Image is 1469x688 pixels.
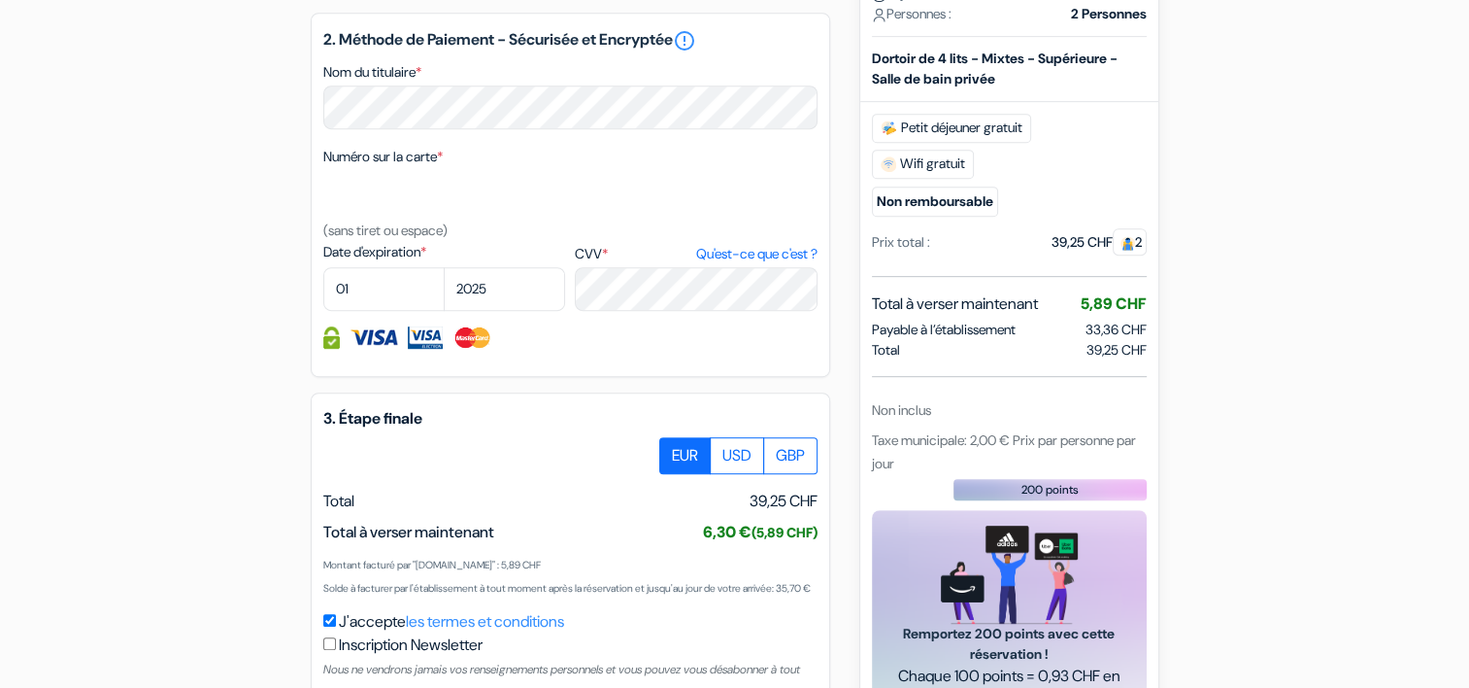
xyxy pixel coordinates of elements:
strong: 2 Personnes [1071,4,1147,24]
span: Remportez 200 points avec cette réservation ! [895,624,1123,665]
small: (5,89 CHF) [751,524,818,541]
img: guest.svg [1120,236,1135,251]
label: Inscription Newsletter [339,634,483,657]
span: 39,25 CHF [750,490,818,513]
img: gift_card_hero_new.png [941,526,1078,624]
img: user_icon.svg [872,8,886,22]
small: Montant facturé par "[DOMAIN_NAME]" : 5,89 CHF [323,559,541,571]
span: Wifi gratuit [872,150,974,179]
div: Basic radio toggle button group [660,437,818,474]
span: Total [323,491,354,511]
label: CVV [575,244,817,264]
a: les termes et conditions [406,611,564,632]
label: Numéro sur la carte [323,147,443,167]
div: 39,25 CHF [1052,232,1147,253]
span: Total à verser maintenant [323,522,494,542]
label: Nom du titulaire [323,62,421,83]
small: Solde à facturer par l'établissement à tout moment après la réservation et jusqu'au jour de votre... [323,582,811,595]
h5: 3. Étape finale [323,409,818,428]
span: 200 points [1021,481,1079,499]
label: EUR [659,437,711,474]
label: Date d'expiration [323,242,565,262]
a: Qu'est-ce que c'est ? [695,244,817,264]
div: Prix total : [872,232,930,253]
span: 2 [1113,228,1147,256]
span: 6,30 € [703,522,818,542]
img: free_wifi.svg [881,156,896,172]
img: free_breakfast.svg [881,120,897,136]
label: J'accepte [339,610,564,634]
span: Payable à l’établissement [872,320,1016,340]
img: Information de carte de crédit entièrement encryptée et sécurisée [323,327,340,349]
span: Taxe municipale: 2,00 € Prix par personne par jour [872,431,1136,472]
img: Visa [350,327,398,349]
a: error_outline [673,29,696,52]
span: 39,25 CHF [1086,340,1147,361]
label: GBP [763,437,818,474]
img: Visa Electron [408,327,443,349]
span: Total [872,340,900,361]
span: Total à verser maintenant [872,292,1038,316]
small: (sans tiret ou espace) [323,222,448,239]
span: Petit déjeuner gratuit [872,114,1031,143]
h5: 2. Méthode de Paiement - Sécurisée et Encryptée [323,29,818,52]
b: Dortoir de 4 lits - Mixtes - Supérieure - Salle de bain privée [872,50,1118,87]
img: Master Card [452,327,492,349]
span: Personnes : [872,4,952,24]
small: Non remboursable [872,187,998,217]
label: USD [710,437,764,474]
span: 33,36 CHF [1085,321,1147,338]
span: 5,89 CHF [1081,293,1147,314]
div: Non inclus [872,400,1147,421]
